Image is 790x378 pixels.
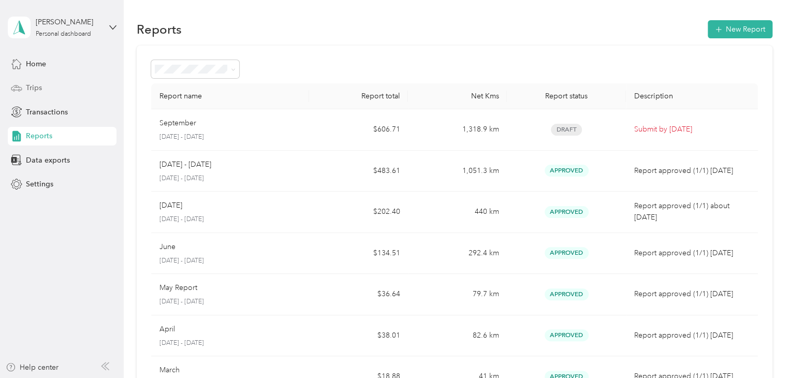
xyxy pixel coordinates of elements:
[634,200,750,223] p: Report approved (1/1) about [DATE]
[634,288,750,300] p: Report approved (1/1) [DATE]
[545,247,589,259] span: Approved
[551,124,582,136] span: Draft
[626,83,758,109] th: Description
[159,297,301,307] p: [DATE] - [DATE]
[159,324,175,335] p: April
[26,155,70,166] span: Data exports
[151,83,310,109] th: Report name
[159,365,180,376] p: March
[309,83,408,109] th: Report total
[309,233,408,274] td: $134.51
[309,109,408,151] td: $606.71
[6,362,58,373] button: Help center
[309,192,408,233] td: $202.40
[309,151,408,192] td: $483.61
[159,256,301,266] p: [DATE] - [DATE]
[634,124,750,135] p: Submit by [DATE]
[26,107,68,118] span: Transactions
[545,165,589,177] span: Approved
[26,59,46,69] span: Home
[36,31,91,37] div: Personal dashboard
[634,330,750,341] p: Report approved (1/1) [DATE]
[408,274,507,315] td: 79.7 km
[36,17,100,27] div: [PERSON_NAME]
[408,151,507,192] td: 1,051.3 km
[159,282,197,294] p: May Report
[545,288,589,300] span: Approved
[408,109,507,151] td: 1,318.9 km
[137,24,182,35] h1: Reports
[309,315,408,357] td: $38.01
[634,165,750,177] p: Report approved (1/1) [DATE]
[26,130,52,141] span: Reports
[159,118,196,129] p: September
[159,133,301,142] p: [DATE] - [DATE]
[159,174,301,183] p: [DATE] - [DATE]
[408,192,507,233] td: 440 km
[408,83,507,109] th: Net Kms
[26,82,42,93] span: Trips
[515,92,617,100] div: Report status
[545,206,589,218] span: Approved
[634,248,750,259] p: Report approved (1/1) [DATE]
[309,274,408,315] td: $36.64
[159,215,301,224] p: [DATE] - [DATE]
[159,159,211,170] p: [DATE] - [DATE]
[732,320,790,378] iframe: Everlance-gr Chat Button Frame
[159,200,182,211] p: [DATE]
[159,241,175,253] p: June
[545,329,589,341] span: Approved
[408,315,507,357] td: 82.6 km
[408,233,507,274] td: 292.4 km
[26,179,53,190] span: Settings
[708,20,772,38] button: New Report
[159,339,301,348] p: [DATE] - [DATE]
